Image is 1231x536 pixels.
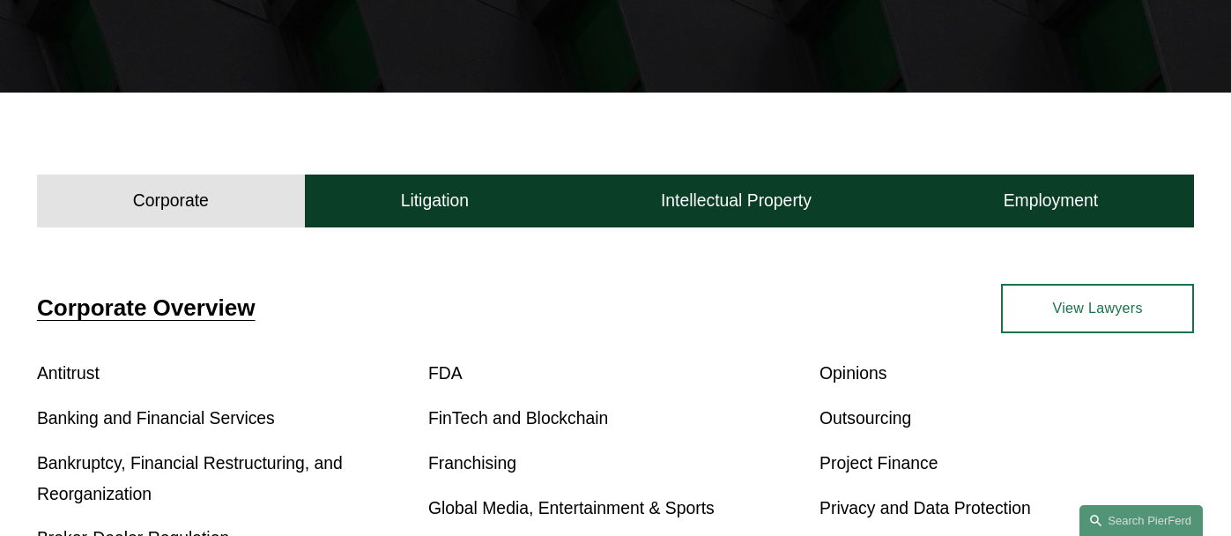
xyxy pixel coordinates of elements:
h4: Employment [1004,190,1099,212]
a: FDA [428,363,463,383]
a: Banking and Financial Services [37,408,275,428]
a: Privacy and Data Protection [819,498,1031,517]
a: Opinions [819,363,886,383]
a: Search this site [1079,505,1203,536]
a: Global Media, Entertainment & Sports [428,498,715,517]
a: Corporate Overview [37,294,256,321]
h4: Litigation [401,190,469,212]
a: Project Finance [819,453,938,473]
a: Bankruptcy, Financial Restructuring, and Reorganization [37,453,343,503]
h4: Intellectual Property [661,190,812,212]
a: Antitrust [37,363,100,383]
a: Franchising [428,453,516,473]
a: FinTech and Blockchain [428,408,608,428]
h4: Corporate [133,190,209,212]
a: View Lawyers [1001,284,1194,333]
a: Outsourcing [819,408,911,428]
